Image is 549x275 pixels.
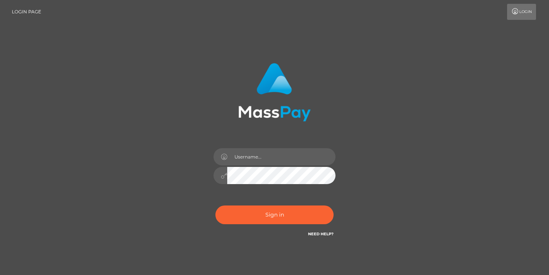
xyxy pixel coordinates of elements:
[507,4,536,20] a: Login
[308,231,334,236] a: Need Help?
[12,4,41,20] a: Login Page
[238,63,311,121] img: MassPay Login
[215,205,334,224] button: Sign in
[227,148,335,165] input: Username...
